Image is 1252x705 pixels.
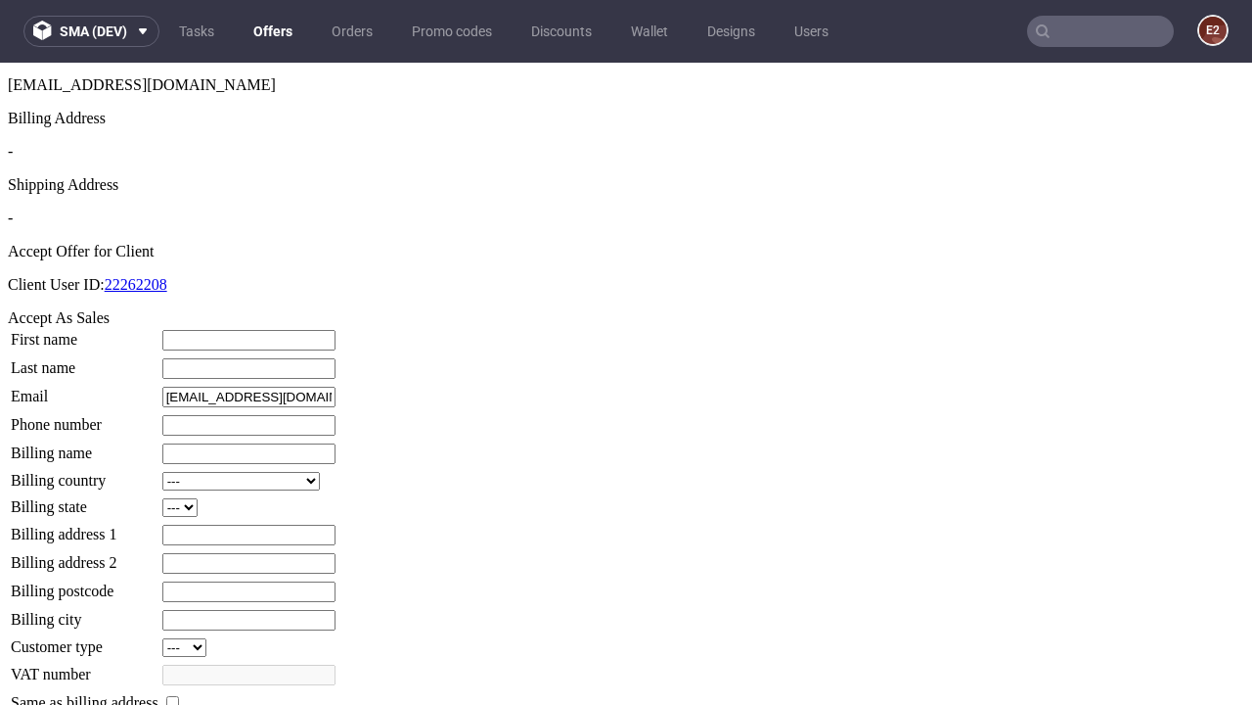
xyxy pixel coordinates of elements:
[10,518,159,540] td: Billing postcode
[10,323,159,346] td: Email
[8,47,1244,65] div: Billing Address
[10,352,159,374] td: Phone number
[10,295,159,317] td: Last name
[400,16,504,47] a: Promo codes
[619,16,680,47] a: Wallet
[695,16,767,47] a: Designs
[10,601,159,624] td: VAT number
[23,16,159,47] button: sma (dev)
[10,490,159,512] td: Billing address 2
[8,14,276,30] span: [EMAIL_ADDRESS][DOMAIN_NAME]
[8,213,1244,231] p: Client User ID:
[242,16,304,47] a: Offers
[167,16,226,47] a: Tasks
[60,24,127,38] span: sma (dev)
[10,546,159,569] td: Billing city
[10,461,159,484] td: Billing address 1
[10,630,159,651] td: Same as billing address
[105,213,167,230] a: 22262208
[10,380,159,402] td: Billing name
[10,408,159,429] td: Billing country
[10,435,159,455] td: Billing state
[8,80,13,97] span: -
[782,16,840,47] a: Users
[519,16,604,47] a: Discounts
[10,575,159,595] td: Customer type
[320,16,384,47] a: Orders
[10,266,159,289] td: First name
[8,180,1244,198] div: Accept Offer for Client
[8,147,13,164] span: -
[8,247,1244,264] div: Accept As Sales
[8,114,1244,131] div: Shipping Address
[1199,17,1227,44] figcaption: e2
